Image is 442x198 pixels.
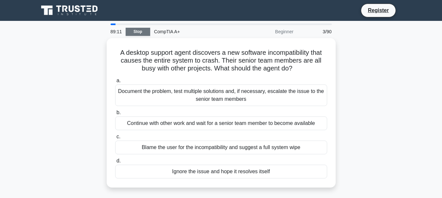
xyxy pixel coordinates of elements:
div: 3/90 [297,25,336,38]
h5: A desktop support agent discovers a new software incompatibility that causes the entire system to... [115,49,328,73]
div: Blame the user for the incompatibility and suggest a full system wipe [115,141,327,154]
a: Stop [126,28,150,36]
a: Register [364,6,393,14]
span: c. [116,134,120,139]
div: Continue with other work and wait for a senior team member to become available [115,116,327,130]
div: Document the problem, test multiple solutions and, if necessary, escalate the issue to the senior... [115,84,327,106]
div: CompTIA A+ [150,25,240,38]
div: 89:11 [107,25,126,38]
div: Ignore the issue and hope it resolves itself [115,165,327,178]
span: a. [116,78,121,83]
span: d. [116,158,121,163]
span: b. [116,110,121,115]
div: Beginner [240,25,297,38]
